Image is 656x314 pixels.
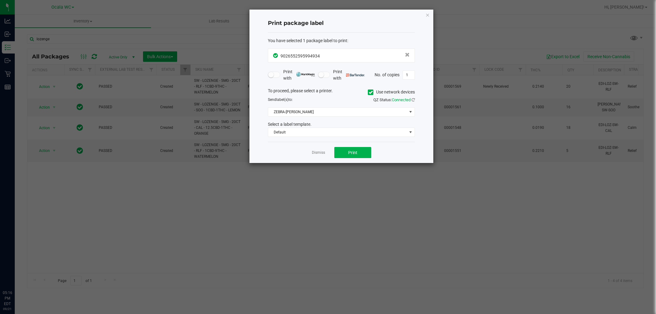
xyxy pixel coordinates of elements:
[334,147,371,158] button: Print
[263,88,419,97] div: To proceed, please select a printer.
[263,121,419,128] div: Select a label template.
[283,69,315,81] span: Print with
[273,52,279,59] span: In Sync
[296,72,315,77] img: mark_magic_cybra.png
[268,38,415,44] div: :
[392,97,411,102] span: Connected
[268,108,407,116] span: ZEBRA-[PERSON_NAME]
[348,150,357,155] span: Print
[268,97,293,102] span: Send to:
[312,150,325,155] a: Dismiss
[268,38,347,43] span: You have selected 1 package label to print
[368,89,415,95] label: Use network devices
[375,72,400,77] span: No. of copies
[333,69,365,81] span: Print with
[268,128,407,137] span: Default
[276,97,288,102] span: label(s)
[6,265,25,283] iframe: Resource center
[346,74,365,77] img: bartender.png
[373,97,415,102] span: QZ Status:
[268,19,415,27] h4: Print package label
[280,54,320,58] span: 9026552595994934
